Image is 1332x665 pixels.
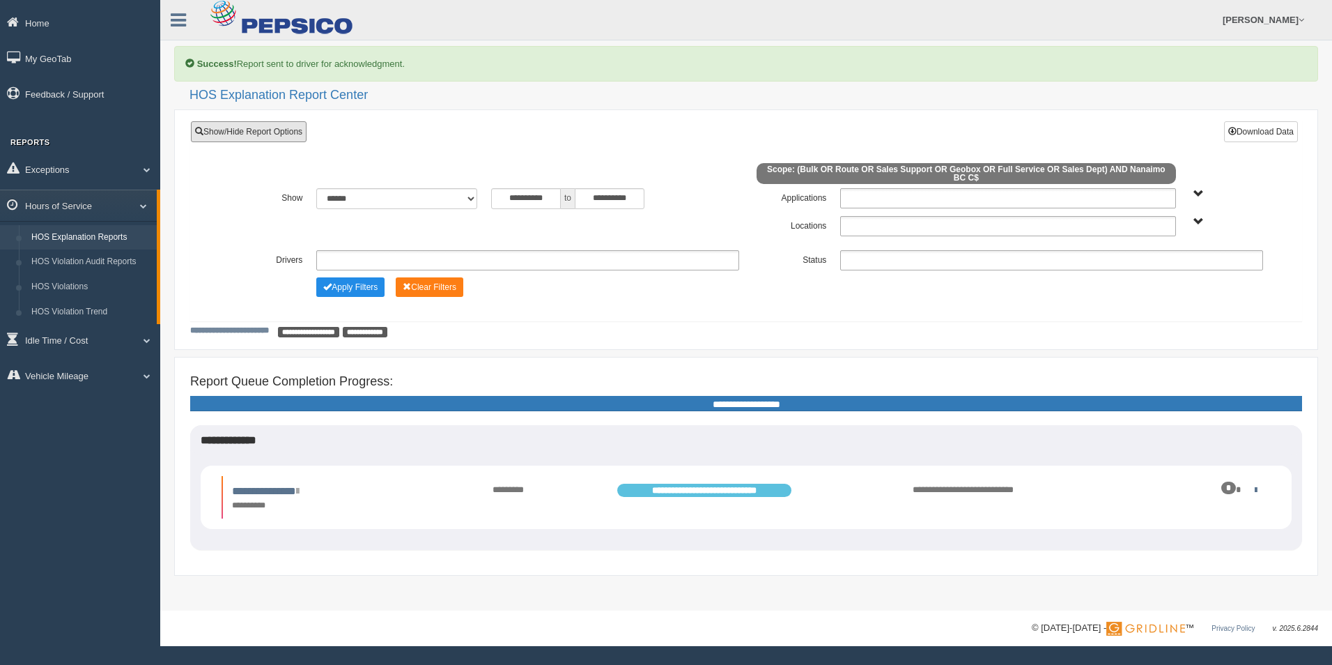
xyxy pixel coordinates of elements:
[316,277,385,297] button: Change Filter Options
[757,163,1176,184] span: Scope: (Bulk OR Route OR Sales Support OR Geobox OR Full Service OR Sales Dept) AND Nanaimo BC C$
[1273,625,1318,632] span: v. 2025.6.2844
[25,300,157,325] a: HOS Violation Trend
[222,476,1271,519] li: Expand
[746,250,833,267] label: Status
[1032,621,1318,636] div: © [DATE]-[DATE] - ™
[25,275,157,300] a: HOS Violations
[197,59,237,69] b: Success!
[189,89,1318,102] h2: HOS Explanation Report Center
[25,250,157,275] a: HOS Violation Audit Reports
[746,188,833,205] label: Applications
[746,216,833,233] label: Locations
[25,225,157,250] a: HOS Explanation Reports
[191,121,307,142] a: Show/Hide Report Options
[174,46,1318,82] div: Report sent to driver for acknowledgment.
[1211,625,1255,632] a: Privacy Policy
[561,188,575,209] span: to
[222,250,309,267] label: Drivers
[1106,622,1185,636] img: Gridline
[1224,121,1298,142] button: Download Data
[190,375,1302,389] h4: Report Queue Completion Progress:
[222,188,309,205] label: Show
[396,277,463,297] button: Change Filter Options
